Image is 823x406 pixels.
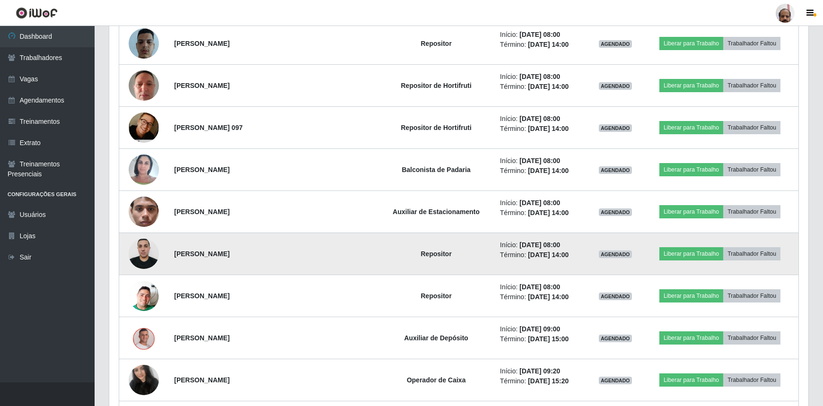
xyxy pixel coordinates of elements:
li: Término: [500,334,583,344]
span: AGENDADO [599,166,632,174]
time: [DATE] 08:00 [519,73,560,80]
img: 1743609849878.jpeg [129,104,159,150]
strong: Repositor [421,250,452,258]
span: AGENDADO [599,335,632,342]
img: 1751483964359.jpeg [129,269,159,323]
li: Término: [500,208,583,218]
strong: Balconista de Padaria [402,166,471,173]
time: [DATE] 09:20 [519,367,560,375]
strong: Operador de Caixa [407,376,466,384]
strong: Repositor [421,292,452,300]
time: [DATE] 14:00 [528,251,569,259]
time: [DATE] 09:00 [519,325,560,333]
li: Início: [500,156,583,166]
button: Liberar para Trabalho [659,79,723,92]
li: Início: [500,30,583,40]
time: [DATE] 15:00 [528,335,569,343]
strong: [PERSON_NAME] [174,82,229,89]
li: Término: [500,124,583,134]
li: Início: [500,324,583,334]
button: Trabalhador Faltou [723,373,780,387]
button: Trabalhador Faltou [723,331,780,345]
button: Liberar para Trabalho [659,37,723,50]
strong: [PERSON_NAME] [174,208,229,216]
li: Término: [500,40,583,50]
button: Trabalhador Faltou [723,121,780,134]
span: AGENDADO [599,124,632,132]
button: Liberar para Trabalho [659,247,723,260]
li: Início: [500,114,583,124]
li: Início: [500,198,583,208]
li: Término: [500,292,583,302]
button: Trabalhador Faltou [723,163,780,176]
button: Liberar para Trabalho [659,163,723,176]
strong: Repositor [421,40,452,47]
li: Início: [500,282,583,292]
img: 1744377208057.jpeg [129,25,159,61]
time: [DATE] 14:00 [528,41,569,48]
time: [DATE] 08:00 [519,157,560,164]
strong: [PERSON_NAME] [174,334,229,342]
img: CoreUI Logo [16,7,58,19]
strong: [PERSON_NAME] 097 [174,124,243,131]
li: Início: [500,240,583,250]
button: Trabalhador Faltou [723,289,780,302]
li: Término: [500,166,583,176]
li: Término: [500,376,583,386]
strong: Repositor de Hortifruti [401,82,472,89]
button: Liberar para Trabalho [659,373,723,387]
strong: [PERSON_NAME] [174,376,229,384]
time: [DATE] 08:00 [519,199,560,207]
img: 1740505535016.jpeg [129,65,159,105]
span: AGENDADO [599,293,632,300]
img: 1753657794780.jpeg [129,326,159,350]
strong: [PERSON_NAME] [174,40,229,47]
strong: Auxiliar de Estacionamento [393,208,480,216]
button: Liberar para Trabalho [659,289,723,302]
img: 1748727768709.jpeg [129,187,159,236]
time: [DATE] 14:00 [528,167,569,174]
time: [DATE] 08:00 [519,31,560,38]
li: Término: [500,82,583,92]
span: AGENDADO [599,377,632,384]
li: Término: [500,250,583,260]
span: AGENDADO [599,82,632,90]
time: [DATE] 08:00 [519,283,560,291]
button: Trabalhador Faltou [723,79,780,92]
button: Liberar para Trabalho [659,205,723,218]
span: AGENDADO [599,251,632,258]
time: [DATE] 08:00 [519,115,560,122]
button: Liberar para Trabalho [659,121,723,134]
time: [DATE] 14:00 [528,209,569,216]
time: [DATE] 14:00 [528,293,569,301]
strong: [PERSON_NAME] [174,250,229,258]
strong: Repositor de Hortifruti [401,124,472,131]
button: Trabalhador Faltou [723,37,780,50]
strong: [PERSON_NAME] [174,292,229,300]
li: Início: [500,72,583,82]
button: Liberar para Trabalho [659,331,723,345]
strong: Auxiliar de Depósito [404,334,468,342]
li: Início: [500,366,583,376]
time: [DATE] 14:00 [528,83,569,90]
time: [DATE] 14:00 [528,125,569,132]
button: Trabalhador Faltou [723,205,780,218]
strong: [PERSON_NAME] [174,166,229,173]
img: 1730211202642.jpeg [129,233,159,274]
time: [DATE] 15:20 [528,377,569,385]
button: Trabalhador Faltou [723,247,780,260]
img: 1759004747054.jpeg [129,360,159,400]
span: AGENDADO [599,208,632,216]
span: AGENDADO [599,40,632,48]
img: 1705690307767.jpeg [129,149,159,190]
time: [DATE] 08:00 [519,241,560,249]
